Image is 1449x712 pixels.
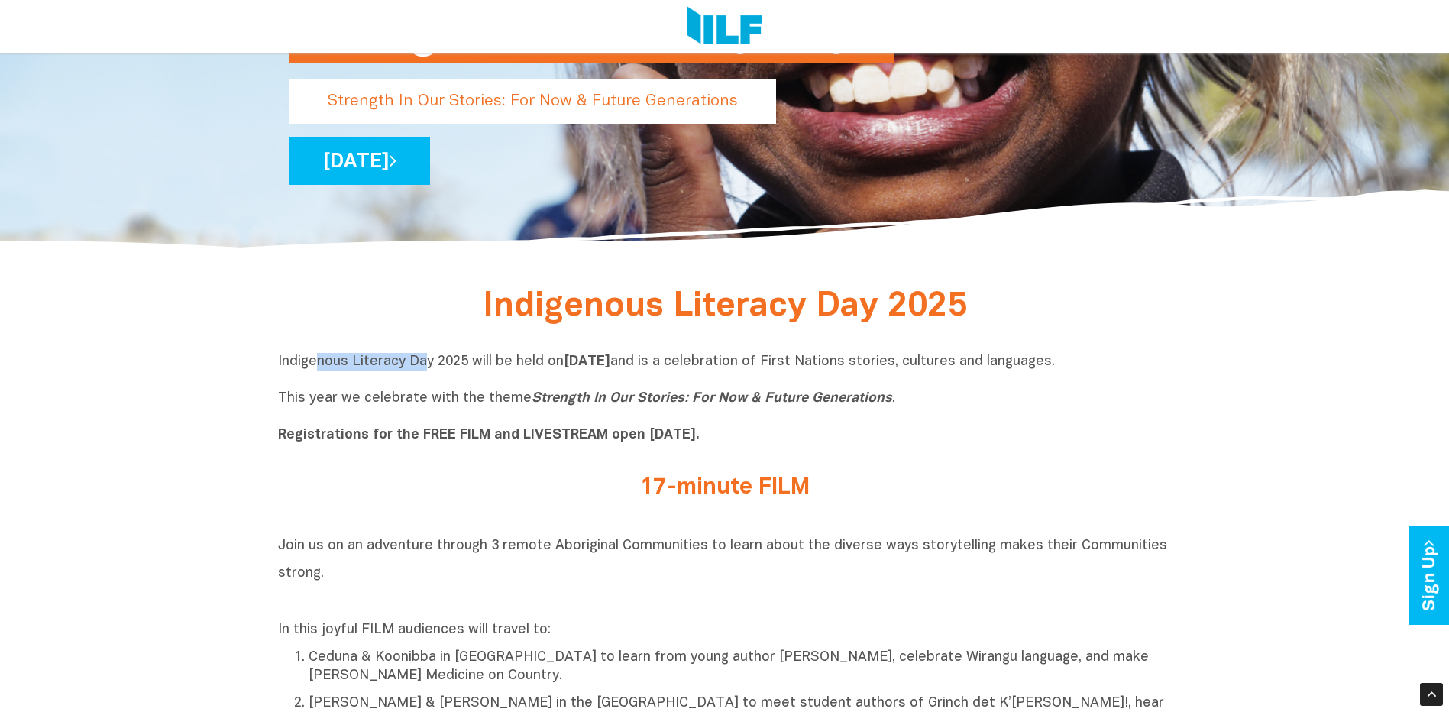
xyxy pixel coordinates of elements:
[687,6,762,47] img: Logo
[278,429,700,442] b: Registrations for the FREE FILM and LIVESTREAM open [DATE].
[438,475,1011,500] h2: 17-minute FILM
[564,355,610,368] b: [DATE]
[278,621,1172,639] p: In this joyful FILM audiences will travel to:
[289,79,776,124] p: Strength In Our Stories: For Now & Future Generations
[328,1,856,63] h1: Indigenous Literacy Day
[483,291,967,322] span: Indigenous Literacy Day 2025
[532,392,892,405] i: Strength In Our Stories: For Now & Future Generations
[278,353,1172,445] p: Indigenous Literacy Day 2025 will be held on and is a celebration of First Nations stories, cultu...
[289,137,430,185] a: [DATE]
[309,649,1172,685] p: Ceduna & Koonibba in [GEOGRAPHIC_DATA] to learn from young author [PERSON_NAME], celebrate Wirang...
[278,539,1167,580] span: Join us on an adventure through 3 remote Aboriginal Communities to learn about the diverse ways s...
[1420,683,1443,706] div: Scroll Back to Top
